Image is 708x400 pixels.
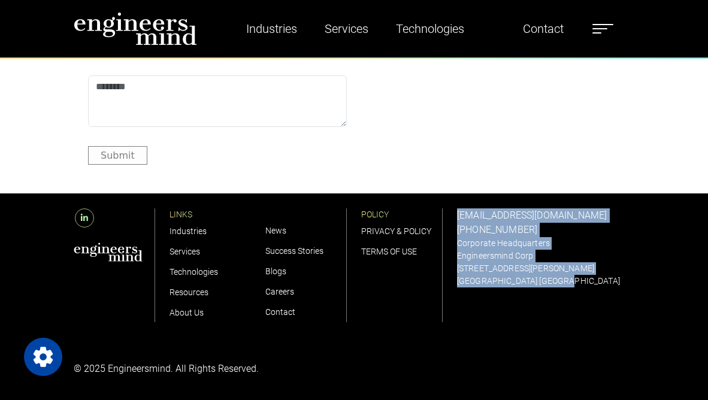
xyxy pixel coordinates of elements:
a: LinkedIn [74,212,95,223]
a: Resources [170,287,208,297]
a: Careers [265,287,294,296]
img: aws [74,243,143,261]
iframe: reCAPTCHA [361,75,543,122]
a: Services [170,247,200,256]
a: [EMAIL_ADDRESS][DOMAIN_NAME] [457,210,607,221]
a: Technologies [391,15,469,43]
img: logo [74,12,197,46]
a: Services [320,15,373,43]
a: Industries [241,15,302,43]
p: [STREET_ADDRESS][PERSON_NAME] [457,262,634,275]
a: Contact [518,15,568,43]
a: PRIVACY & POLICY [361,226,431,236]
p: Corporate Headquarters [457,237,634,250]
p: Engineersmind Corp [457,250,634,262]
button: Submit [88,146,147,165]
p: LINKS [170,208,251,221]
a: Success Stories [265,246,323,256]
a: About Us [170,308,204,317]
a: Blogs [265,266,286,276]
p: [GEOGRAPHIC_DATA] [GEOGRAPHIC_DATA] [457,275,634,287]
a: Technologies [170,267,218,277]
a: News [265,226,286,235]
a: Industries [170,226,207,236]
a: [PHONE_NUMBER] [457,224,537,235]
a: TERMS OF USE [361,247,417,256]
a: Contact [265,307,295,317]
p: POLICY [361,208,442,221]
p: © 2025 Engineersmind. All Rights Reserved. [74,362,347,376]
